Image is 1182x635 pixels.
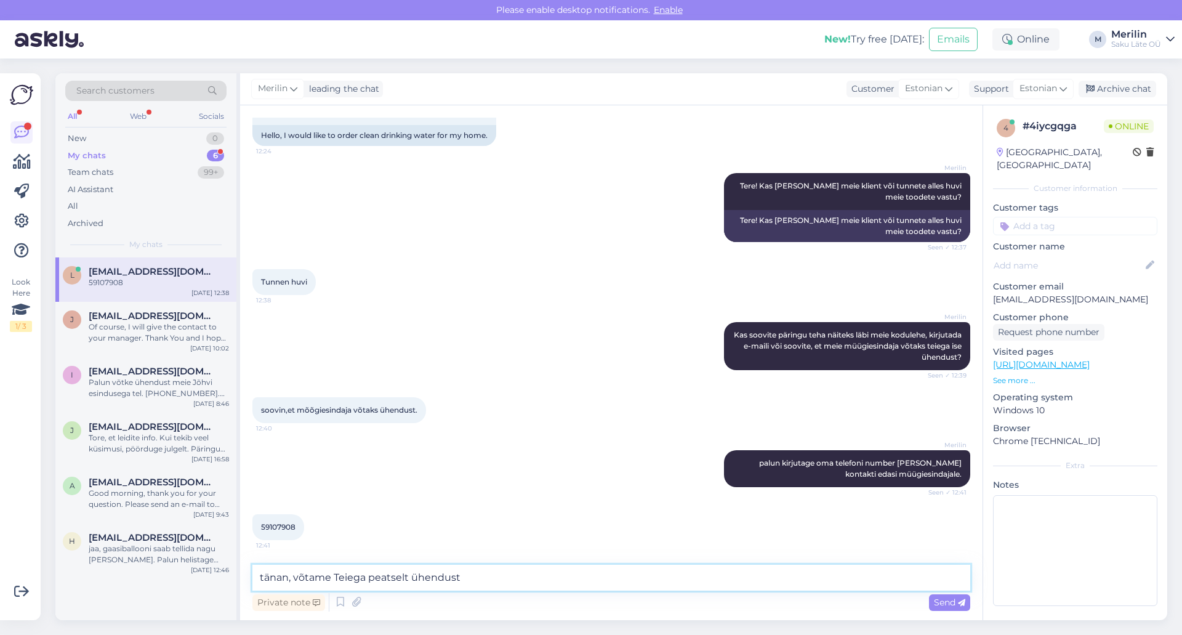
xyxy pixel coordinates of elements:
div: Of course, I will give the contact to your manager. Thank You and I hope our cowork continues. [89,322,229,344]
p: Customer name [993,240,1157,253]
span: a [70,481,75,490]
button: Emails [929,28,978,51]
span: palun kirjutage oma telefoni number [PERSON_NAME] kontakti edasi müügiesindajale. [759,458,963,479]
div: Web [127,108,149,124]
span: Enable [650,4,686,15]
div: [DATE] 12:38 [191,288,229,297]
span: 12:38 [256,296,302,305]
p: Visited pages [993,346,1157,358]
div: Good morning, thank you for your question. Please send an e-mail to our sales team and they will ... [89,488,229,510]
p: Chrome [TECHNICAL_ID] [993,435,1157,448]
span: Seen ✓ 12:41 [920,488,967,497]
div: All [68,200,78,212]
div: [DATE] 16:58 [191,455,229,464]
div: All [65,108,79,124]
span: Send [934,597,965,608]
span: j [70,426,74,435]
div: Private note [252,594,325,611]
div: Request phone number [993,324,1104,341]
p: [EMAIL_ADDRESS][DOMAIN_NAME] [993,293,1157,306]
span: 59107908 [261,522,295,532]
span: Search customers [76,84,155,97]
div: Look Here [10,277,32,332]
div: Tore, et leidite info. Kui tekib veel küsimusi, pöörduge julgelt. Päringu saamiseks võite kirjuta... [89,432,229,455]
p: See more ... [993,375,1157,386]
div: [DATE] 8:46 [193,399,229,408]
p: Operating system [993,391,1157,404]
div: Customer information [993,183,1157,194]
span: Merilin [258,82,287,95]
div: leading the chat [304,83,379,95]
span: Merilin [920,163,967,172]
div: Tere! Kas [PERSON_NAME] meie klient või tunnete alles huvi meie toodete vastu? [724,210,970,242]
span: soovin,et mõõgiesindaja võtaks ühendust. [261,405,417,415]
span: 12:41 [256,541,302,550]
b: New! [824,33,851,45]
div: [DATE] 12:46 [191,565,229,575]
div: 0 [206,132,224,145]
span: info@nowap.ee [89,366,217,377]
span: Estonian [1019,82,1057,95]
span: automotomaja@gmail.com [89,477,217,488]
div: Socials [196,108,227,124]
div: Online [992,28,1059,51]
div: # 4iycgqga [1023,119,1104,134]
p: Windows 10 [993,404,1157,417]
div: 6 [207,150,224,162]
div: 99+ [198,166,224,179]
span: jomi.alavesa@outlook.com [89,421,217,432]
span: haademeestepak@gmail.com [89,532,217,543]
span: Tunnen huvi [261,277,307,286]
p: Browser [993,422,1157,435]
div: Archived [68,217,103,230]
div: Customer [846,83,895,95]
span: Online [1104,119,1154,133]
span: Tere! Kas [PERSON_NAME] meie klient või tunnete alles huvi meie toodete vastu? [740,181,963,201]
span: Merilin [920,312,967,322]
p: Customer tags [993,201,1157,214]
p: Customer phone [993,311,1157,324]
div: M [1089,31,1106,48]
div: My chats [68,150,106,162]
input: Add a tag [993,217,1157,235]
span: Kas soovite päringu teha näiteks läbi meie kodulehe, kirjutada e-maili või soovite, et meie müügi... [734,330,963,362]
div: Saku Läte OÜ [1111,39,1161,49]
p: Notes [993,479,1157,491]
input: Add name [994,259,1143,272]
div: 1 / 3 [10,321,32,332]
div: Team chats [68,166,113,179]
span: loorentspilvi@gmail.com [89,266,217,277]
p: Customer email [993,280,1157,293]
span: j [70,315,74,324]
div: [DATE] 9:43 [193,510,229,519]
span: 12:40 [256,424,302,433]
span: Seen ✓ 12:39 [920,371,967,380]
span: l [70,270,74,280]
textarea: tänan, võtame Teiega peatselt ühendust [252,565,970,591]
div: Archive chat [1079,81,1156,97]
div: [DATE] 10:02 [190,344,229,353]
div: Hello, I would like to order clean drinking water for my home. [252,125,496,146]
span: 12:24 [256,147,302,156]
div: [GEOGRAPHIC_DATA], [GEOGRAPHIC_DATA] [997,146,1133,172]
div: Merilin [1111,30,1161,39]
span: h [69,536,75,546]
div: 59107908 [89,277,229,288]
span: 4 [1003,123,1008,132]
div: New [68,132,86,145]
div: AI Assistant [68,184,113,196]
span: i [71,370,73,379]
div: Support [969,83,1009,95]
div: Extra [993,460,1157,471]
div: Palun võtke ühendust meie Jõhvi esindusega tel. [PHONE_NUMBER]. Nad sisestavad tellimuse ja tulem... [89,377,229,399]
div: Try free [DATE]: [824,32,924,47]
a: MerilinSaku Läte OÜ [1111,30,1175,49]
span: Estonian [905,82,943,95]
span: juri.malyshev@nvk.ee [89,310,217,322]
img: Askly Logo [10,83,33,107]
span: Merilin [920,440,967,450]
div: jaa, gaasiballooni saab tellida nagu [PERSON_NAME]. Palun helistage meie Pärnu esinduse numbril 4... [89,543,229,565]
a: [URL][DOMAIN_NAME] [993,359,1090,370]
span: My chats [129,239,163,250]
span: Seen ✓ 12:37 [920,243,967,252]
